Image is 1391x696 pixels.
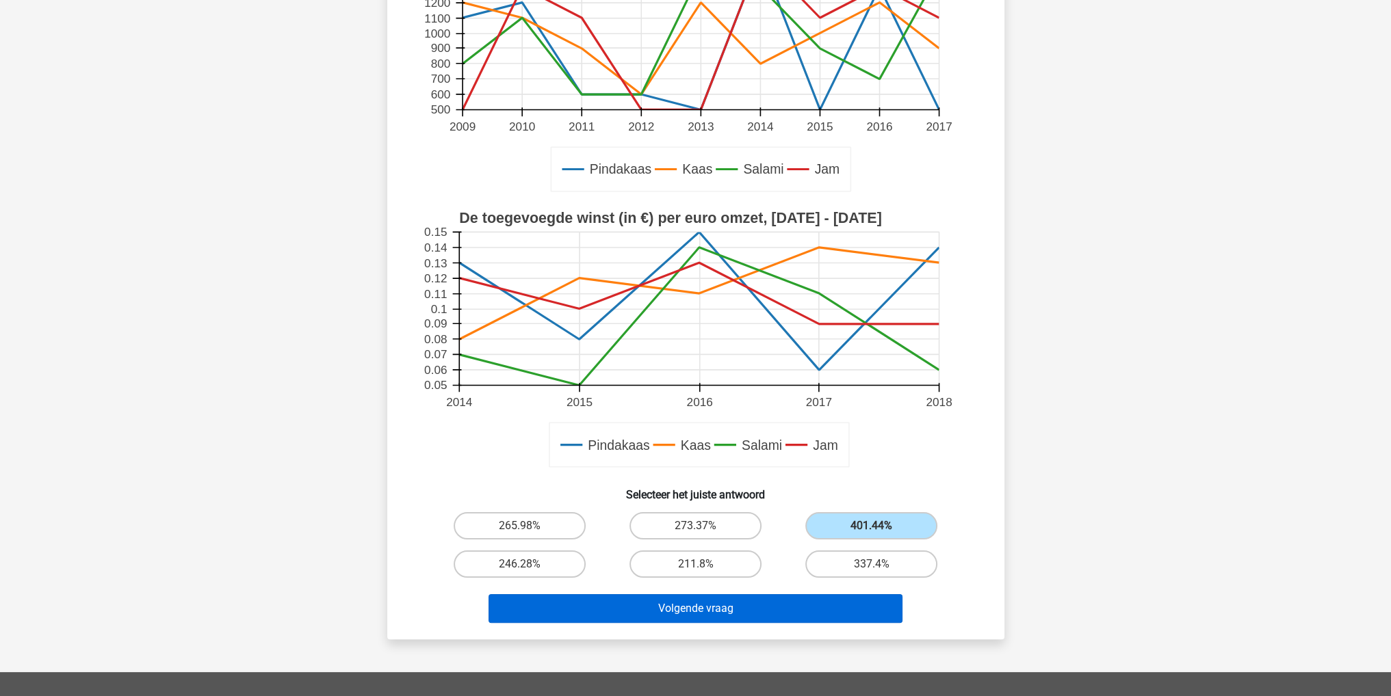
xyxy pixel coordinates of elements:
text: 2014 [747,120,774,133]
text: 0.05 [424,379,447,392]
text: 2011 [569,120,595,133]
text: 500 [430,103,450,117]
text: Jam [813,438,838,453]
text: 2013 [688,120,714,133]
text: Kaas [682,162,712,177]
text: 2012 [628,120,654,133]
text: Pindakaas [588,438,649,453]
label: 246.28% [454,550,586,578]
text: 2014 [446,395,473,409]
text: 0.13 [424,256,447,270]
text: 700 [430,72,450,85]
text: 800 [430,57,450,70]
text: De toegevoegde winst (in €) per euro omzet, [DATE] - [DATE] [459,210,882,226]
text: 2017 [805,395,831,409]
label: 211.8% [629,550,762,578]
text: 2017 [926,120,952,133]
label: 401.44% [805,512,937,539]
text: Salami [743,162,783,177]
text: 900 [430,41,450,55]
text: 1100 [424,12,450,25]
text: 2009 [449,120,475,133]
h6: Selecteer het juiste antwoord [409,477,983,501]
text: 600 [430,88,450,101]
label: 265.98% [454,512,586,539]
text: 2016 [866,120,892,133]
text: 0.08 [424,332,447,346]
text: Jam [814,162,840,177]
text: 2016 [686,395,712,409]
text: 0.11 [424,287,447,301]
text: Kaas [680,438,710,453]
text: 0.15 [424,226,447,239]
text: Salami [741,438,781,453]
text: 0.07 [424,347,447,361]
text: 1000 [424,27,450,40]
text: 2015 [807,120,833,133]
text: 2010 [508,120,534,133]
text: 0.1 [430,302,447,316]
label: 273.37% [629,512,762,539]
text: 0.12 [424,271,447,285]
text: 0.09 [424,317,447,330]
text: 2018 [926,395,952,409]
text: Pindakaas [589,162,651,177]
text: 0.14 [424,241,447,254]
button: Volgende vraag [489,594,902,623]
text: 0.06 [424,363,447,377]
text: 2015 [566,395,592,409]
label: 337.4% [805,550,937,578]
